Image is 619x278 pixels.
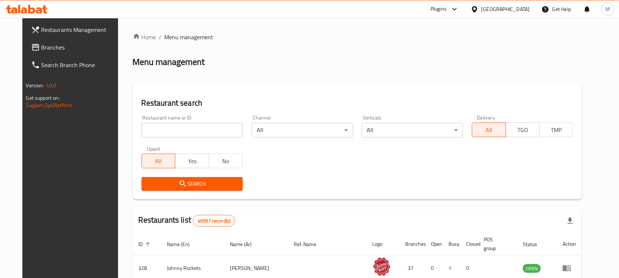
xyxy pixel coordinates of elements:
[142,123,243,138] input: Search for restaurant name or ID..
[431,5,447,14] div: Plugins
[165,33,213,41] span: Menu management
[145,156,173,167] span: All
[133,33,582,41] nav: breadcrumb
[142,177,243,191] button: Search
[26,93,60,103] span: Get support on:
[539,122,574,137] button: TMP
[25,39,126,56] a: Branches
[481,5,530,13] div: [GEOGRAPHIC_DATA]
[178,156,206,167] span: Yes
[175,154,209,168] button: Yes
[139,240,153,249] span: ID
[41,43,120,52] span: Branches
[212,156,240,167] span: No
[193,215,235,227] div: Total records count
[133,56,205,68] h2: Menu management
[142,154,176,168] button: All
[477,115,495,120] label: Delivery
[484,235,509,253] span: POS group
[543,125,571,135] span: TMP
[41,61,120,69] span: Search Branch Phone
[139,215,235,227] h2: Restaurants list
[167,240,199,249] span: Name (En)
[606,5,610,13] span: M
[509,125,537,135] span: TGO
[561,212,579,230] div: Export file
[25,56,126,74] a: Search Branch Phone
[472,122,506,137] button: All
[26,81,44,90] span: Version:
[159,33,162,41] li: /
[563,264,576,272] div: Menu
[252,123,353,138] div: All
[25,21,126,39] a: Restaurants Management
[400,233,425,255] th: Branches
[209,154,243,168] button: No
[133,33,156,41] a: Home
[461,233,478,255] th: Closed
[294,240,326,249] span: Ref. Name
[523,264,541,273] span: OPEN
[147,179,237,189] span: Search
[475,125,503,135] span: All
[41,25,120,34] span: Restaurants Management
[425,233,443,255] th: Open
[523,240,547,249] span: Status
[373,257,391,276] img: Johnny Rockets
[367,233,400,255] th: Logo
[147,146,160,151] label: Upsell
[26,100,73,110] a: Support.OpsPlatform
[142,98,574,109] h2: Restaurant search
[45,81,56,90] span: 1.0.0
[193,217,235,224] span: 40597 record(s)
[362,123,463,138] div: All
[443,233,461,255] th: Busy
[506,122,540,137] button: TGO
[230,240,261,249] span: Name (Ar)
[557,233,582,255] th: Action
